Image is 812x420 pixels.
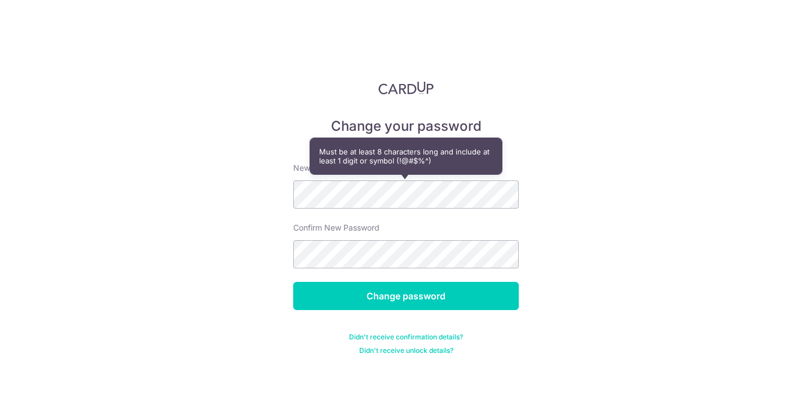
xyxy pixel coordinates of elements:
[293,162,348,174] label: New password
[293,222,379,233] label: Confirm New Password
[359,346,453,355] a: Didn't receive unlock details?
[349,333,463,342] a: Didn't receive confirmation details?
[310,138,502,174] div: Must be at least 8 characters long and include at least 1 digit or symbol (!@#$%^)
[293,117,519,135] h5: Change your password
[378,81,434,95] img: CardUp Logo
[293,282,519,310] input: Change password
